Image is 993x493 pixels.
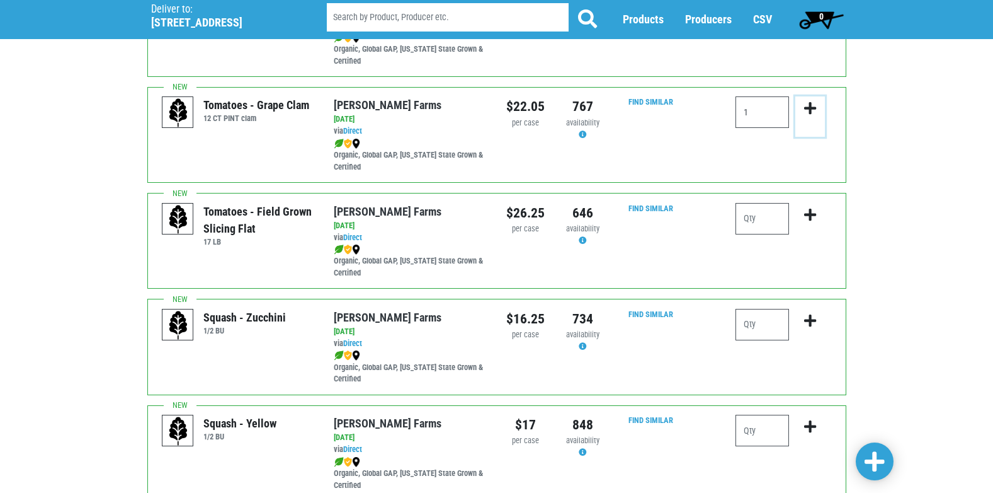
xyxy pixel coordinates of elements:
[327,4,569,32] input: Search by Product, Producer etc.
[334,457,344,467] img: leaf-e5c59151409436ccce96b2ca1b28e03c.png
[753,13,772,26] a: CSV
[162,97,194,129] img: placeholder-variety-43d6402dacf2d531de610a020419775a.svg
[334,232,487,244] div: via
[343,339,362,348] a: Direct
[628,415,673,425] a: Find Similar
[506,415,545,435] div: $17
[343,233,362,242] a: Direct
[203,237,315,246] h6: 17 LB
[343,444,362,454] a: Direct
[352,351,360,361] img: map_marker-0e94453035b3232a4d21701695807de9.png
[334,32,487,67] div: Organic, Global GAP, [US_STATE] State Grown & Certified
[151,3,295,16] p: Deliver to:
[334,417,441,430] a: [PERSON_NAME] Farms
[334,205,441,218] a: [PERSON_NAME] Farms
[343,126,362,136] a: Direct
[628,97,673,107] a: Find Similar
[344,245,352,255] img: safety-e55c860ca8c00a9c171001a62a92dabd.png
[334,432,487,444] div: [DATE]
[203,203,315,237] div: Tomatoes - Field Grown Slicing Flat
[735,309,789,340] input: Qty
[334,326,487,338] div: [DATE]
[334,351,344,361] img: leaf-e5c59151409436ccce96b2ca1b28e03c.png
[506,117,545,129] div: per case
[203,96,309,113] div: Tomatoes - Grape Clam
[334,245,344,255] img: leaf-e5c59151409436ccce96b2ca1b28e03c.png
[334,311,441,324] a: [PERSON_NAME] Farms
[334,243,487,279] div: Organic, Global GAP, [US_STATE] State Grown & Certified
[506,329,545,341] div: per case
[566,224,599,233] span: availability
[203,309,286,326] div: Squash - Zucchini
[793,7,849,32] a: 0
[162,415,194,447] img: placeholder-variety-43d6402dacf2d531de610a020419775a.svg
[564,203,602,223] div: 646
[334,113,487,125] div: [DATE]
[352,457,360,467] img: map_marker-0e94453035b3232a4d21701695807de9.png
[203,113,309,123] h6: 12 CT PINT clam
[344,139,352,149] img: safety-e55c860ca8c00a9c171001a62a92dabd.png
[564,309,602,329] div: 734
[566,436,599,445] span: availability
[506,309,545,329] div: $16.25
[344,457,352,467] img: safety-e55c860ca8c00a9c171001a62a92dabd.png
[334,444,487,456] div: via
[564,96,602,117] div: 767
[203,415,276,432] div: Squash - Yellow
[566,330,599,339] span: availability
[566,118,599,127] span: availability
[162,310,194,341] img: placeholder-variety-43d6402dacf2d531de610a020419775a.svg
[203,432,276,441] h6: 1/2 BU
[506,203,545,223] div: $26.25
[352,245,360,255] img: map_marker-0e94453035b3232a4d21701695807de9.png
[334,98,441,112] a: [PERSON_NAME] Farms
[506,435,545,447] div: per case
[151,16,295,30] h5: [STREET_ADDRESS]
[735,96,789,128] input: Qty
[735,415,789,446] input: Qty
[506,223,545,235] div: per case
[334,139,344,149] img: leaf-e5c59151409436ccce96b2ca1b28e03c.png
[334,350,487,386] div: Organic, Global GAP, [US_STATE] State Grown & Certified
[334,456,487,492] div: Organic, Global GAP, [US_STATE] State Grown & Certified
[819,11,824,21] span: 0
[628,310,673,319] a: Find Similar
[334,220,487,232] div: [DATE]
[623,13,664,26] a: Products
[334,125,487,137] div: via
[564,415,602,435] div: 848
[352,139,360,149] img: map_marker-0e94453035b3232a4d21701695807de9.png
[162,204,194,235] img: placeholder-variety-43d6402dacf2d531de610a020419775a.svg
[344,351,352,361] img: safety-e55c860ca8c00a9c171001a62a92dabd.png
[334,137,487,173] div: Organic, Global GAP, [US_STATE] State Grown & Certified
[685,13,732,26] a: Producers
[735,203,789,235] input: Qty
[506,96,545,117] div: $22.05
[203,326,286,335] h6: 1/2 BU
[628,204,673,213] a: Find Similar
[334,338,487,350] div: via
